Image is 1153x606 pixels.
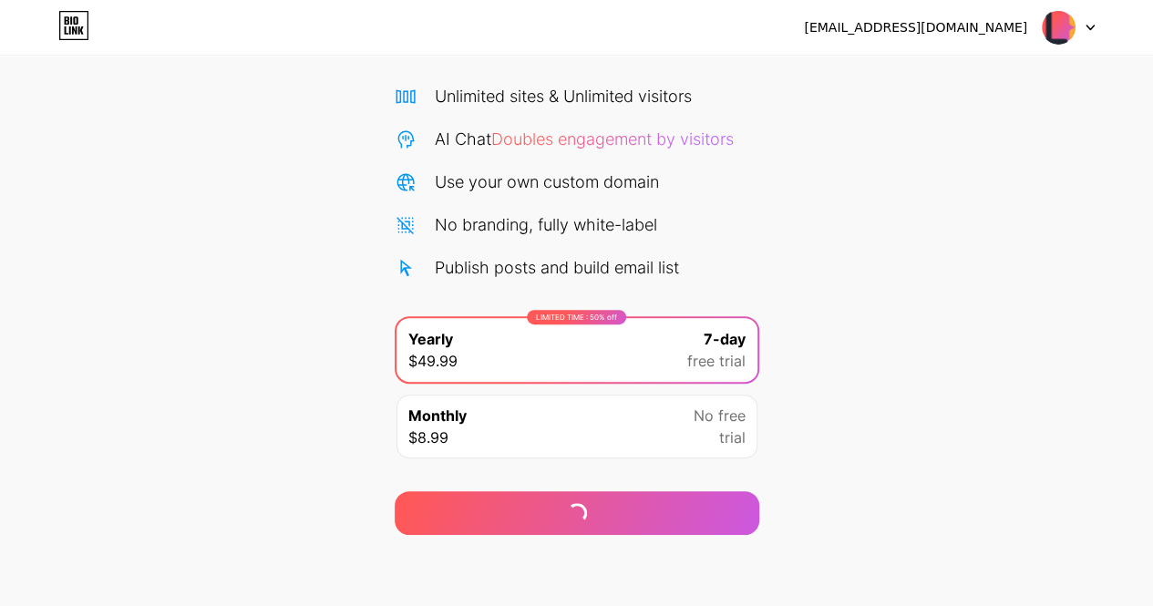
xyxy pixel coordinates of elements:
span: Doubles engagement by visitors [491,129,734,149]
span: $8.99 [408,426,448,448]
div: Unlimited sites & Unlimited visitors [435,84,692,108]
div: [EMAIL_ADDRESS][DOMAIN_NAME] [804,18,1027,37]
span: trial [719,426,746,448]
span: free trial [687,350,746,372]
div: Publish posts and build email list [435,255,679,280]
div: AI Chat [435,127,734,151]
div: Use your own custom domain [435,169,659,194]
span: No free [694,405,746,426]
span: Monthly [408,405,467,426]
span: 7-day [704,328,746,350]
img: togel_88 [1041,10,1076,45]
div: No branding, fully white-label [435,212,657,237]
div: LIMITED TIME : 50% off [527,310,626,324]
span: Yearly [408,328,453,350]
span: $49.99 [408,350,458,372]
